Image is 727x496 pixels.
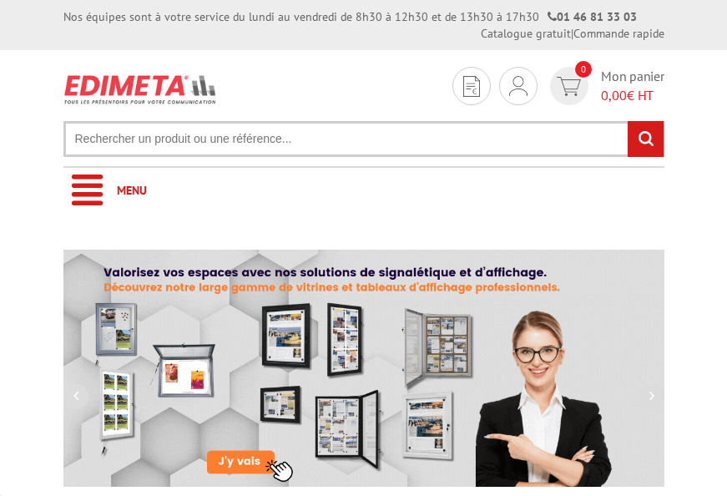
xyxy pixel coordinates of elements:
div: Nos équipes sont à votre service du lundi au vendredi de 8h30 à 12h30 et de 13h30 à 17h30 [63,8,637,25]
span: 0 [575,61,592,78]
input: rechercher [628,121,664,157]
a: Menu [63,168,664,214]
img: devis rapide [509,76,528,96]
a: Catalogue gratuit [481,26,571,41]
a: Commande rapide [573,26,664,41]
img: devis rapide [557,77,581,96]
input: Rechercher un produit ou une référence... [63,121,664,157]
strong: 01 46 81 33 03 [548,9,637,24]
span: Menu [117,183,147,198]
img: devis rapide [463,76,480,97]
span: Mon panier [601,67,664,105]
div: | [481,25,664,42]
span: € HT [601,86,664,105]
span: 0,00 [601,87,627,104]
img: Présentoir, panneau, stand - Edimeta - PLV, affichage, mobilier bureau, entreprise [63,67,218,112]
a: devis rapide 0 Mon panier 0,00€ HT [546,67,664,105]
